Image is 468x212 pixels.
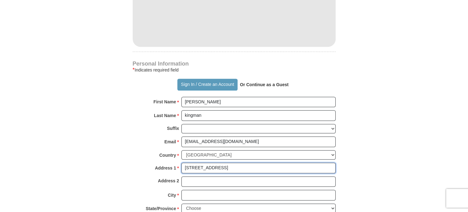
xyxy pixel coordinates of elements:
[133,61,336,66] h4: Personal Information
[133,66,336,74] div: Indicates required field
[177,79,238,91] button: Sign In / Create an Account
[154,111,176,120] strong: Last Name
[167,124,179,133] strong: Suffix
[155,164,176,172] strong: Address 1
[158,176,179,185] strong: Address 2
[159,151,176,160] strong: Country
[240,82,288,87] strong: Or Continue as a Guest
[154,97,176,106] strong: First Name
[165,137,176,146] strong: Email
[168,191,176,200] strong: City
